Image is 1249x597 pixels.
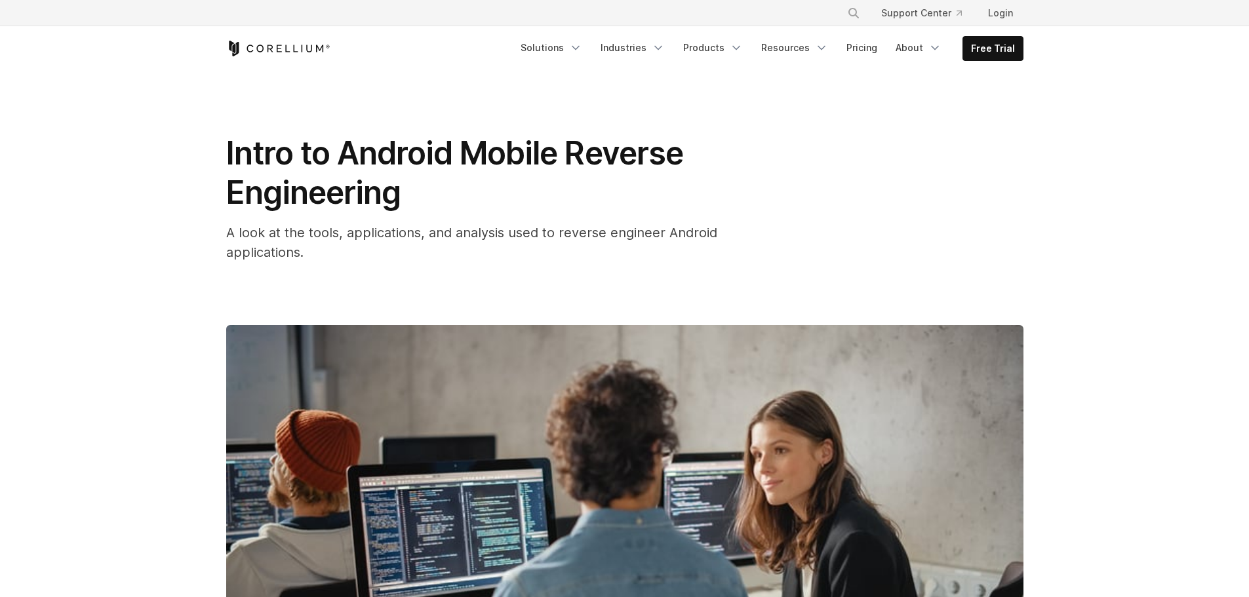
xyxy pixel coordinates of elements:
div: Navigation Menu [831,1,1023,25]
a: Support Center [871,1,972,25]
a: Resources [753,36,836,60]
span: Intro to Android Mobile Reverse Engineering [226,134,683,212]
button: Search [842,1,865,25]
a: Products [675,36,751,60]
a: Free Trial [963,37,1023,60]
a: Solutions [513,36,590,60]
a: Login [978,1,1023,25]
a: About [888,36,949,60]
a: Corellium Home [226,41,330,56]
span: A look at the tools, applications, and analysis used to reverse engineer Android applications. [226,225,717,260]
div: Navigation Menu [513,36,1023,61]
a: Industries [593,36,673,60]
a: Pricing [839,36,885,60]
